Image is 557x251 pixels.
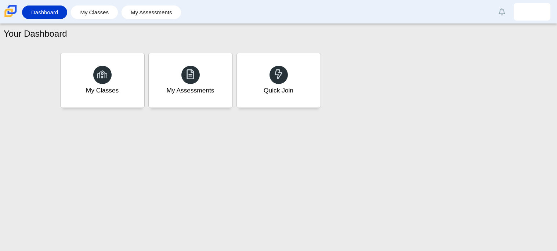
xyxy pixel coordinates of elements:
h1: Your Dashboard [4,28,67,40]
div: My Assessments [167,86,214,95]
a: Quick Join [236,53,321,108]
a: My Assessments [125,6,178,19]
a: My Classes [75,6,114,19]
a: My Classes [60,53,145,108]
a: My Assessments [148,53,233,108]
a: jaymes.rodriguez.6Of7EU [514,3,550,21]
img: Carmen School of Science & Technology [3,3,18,19]
a: Alerts [494,4,510,20]
a: Dashboard [26,6,64,19]
a: Carmen School of Science & Technology [3,14,18,20]
img: jaymes.rodriguez.6Of7EU [526,6,538,18]
div: My Classes [86,86,119,95]
div: Quick Join [264,86,293,95]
